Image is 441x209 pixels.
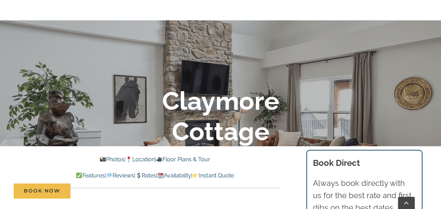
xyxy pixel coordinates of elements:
[135,172,156,179] a: Rates
[158,173,163,178] img: 📆
[29,155,280,164] p: | |
[107,173,112,178] img: 💬
[24,188,60,194] span: Book Now
[100,156,124,163] a: Photos
[14,183,71,198] a: Book Now
[136,173,141,178] img: 💲
[156,156,210,163] a: Floor Plans & Tour
[313,158,360,168] b: Book Direct
[126,156,132,162] img: 📍
[193,172,234,179] a: Instant Quote
[29,171,280,180] p: | | | |
[76,172,105,179] a: Features
[100,156,106,162] img: 📸
[76,173,82,178] img: ✅
[193,173,199,178] img: 👉
[126,156,154,163] a: Location
[106,172,134,179] a: Reviews
[162,86,279,146] b: Claymore Cottage
[156,156,162,162] img: 🎥
[158,172,191,179] a: Availability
